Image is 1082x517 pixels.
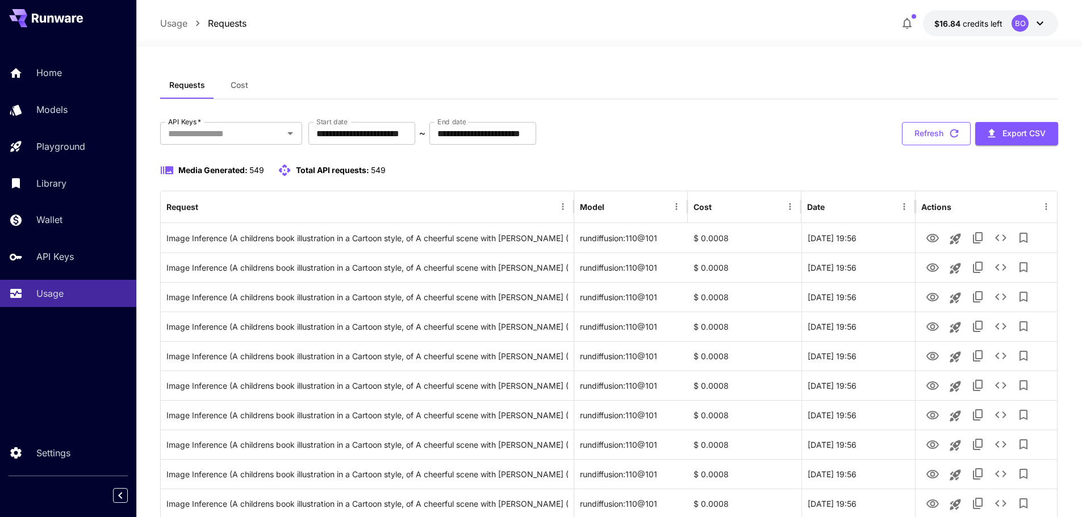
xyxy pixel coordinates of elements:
button: Launch in playground [944,375,967,398]
div: Click to copy prompt [166,224,568,253]
div: rundiffusion:110@101 [574,341,688,371]
p: Usage [36,287,64,300]
div: $ 0.0008 [688,430,801,459]
button: View [921,285,944,308]
button: Add to library [1012,403,1035,426]
div: rundiffusion:110@101 [574,312,688,341]
div: Click to copy prompt [166,342,568,371]
div: Click to copy prompt [166,253,568,282]
div: $ 0.0008 [688,312,801,341]
div: 29 Sep, 2025 19:56 [801,400,915,430]
div: rundiffusion:110@101 [574,371,688,400]
button: View [921,314,944,338]
p: Wallet [36,213,62,226]
button: Copy TaskUUID [967,315,989,338]
p: API Keys [36,250,74,263]
button: Launch in playground [944,464,967,486]
p: Models [36,103,68,116]
button: See details [989,463,1012,485]
div: 29 Sep, 2025 19:56 [801,430,915,459]
div: Actions [921,202,951,212]
div: Click to copy prompt [166,283,568,312]
div: $ 0.0008 [688,400,801,430]
span: Total API requests: [296,165,369,175]
button: Menu [896,199,912,215]
button: Menu [555,199,571,215]
button: Copy TaskUUID [967,433,989,456]
button: See details [989,374,1012,397]
button: Add to library [1012,344,1035,367]
div: 29 Sep, 2025 19:56 [801,459,915,489]
button: Copy TaskUUID [967,374,989,397]
div: Date [807,202,825,212]
button: View [921,403,944,426]
div: Request [166,202,198,212]
button: See details [989,492,1012,515]
button: Copy TaskUUID [967,256,989,279]
button: See details [989,256,1012,279]
div: 29 Sep, 2025 19:56 [801,312,915,341]
button: View [921,462,944,485]
label: End date [437,117,466,127]
button: Open [282,125,298,141]
button: Launch in playground [944,257,967,280]
button: View [921,226,944,249]
div: Click to copy prompt [166,460,568,489]
button: See details [989,226,1012,249]
span: 549 [249,165,264,175]
div: $ 0.0008 [688,253,801,282]
button: View [921,432,944,456]
label: API Keys [168,117,201,127]
p: Home [36,66,62,79]
div: rundiffusion:110@101 [574,223,688,253]
button: See details [989,403,1012,426]
button: Sort [199,199,215,215]
button: Menu [782,199,798,215]
button: Copy TaskUUID [967,285,989,308]
div: Click to copy prompt [166,312,568,341]
div: rundiffusion:110@101 [574,400,688,430]
div: $ 0.0008 [688,223,801,253]
button: See details [989,285,1012,308]
span: 549 [371,165,386,175]
button: See details [989,344,1012,367]
div: 29 Sep, 2025 19:56 [801,253,915,282]
button: Menu [1038,199,1054,215]
button: Add to library [1012,463,1035,485]
button: Add to library [1012,433,1035,456]
button: $16.83794BO [923,10,1058,36]
button: Refresh [902,122,971,145]
button: Launch in playground [944,316,967,339]
button: Copy TaskUUID [967,344,989,367]
span: $16.84 [934,19,963,28]
button: Collapse sidebar [113,488,128,503]
div: Click to copy prompt [166,401,568,430]
a: Usage [160,16,187,30]
button: Copy TaskUUID [967,403,989,426]
div: rundiffusion:110@101 [574,430,688,459]
div: $16.83794 [934,18,1002,30]
label: Start date [316,117,348,127]
div: 29 Sep, 2025 19:56 [801,282,915,312]
button: See details [989,433,1012,456]
button: Export CSV [975,122,1058,145]
p: ~ [419,127,425,140]
div: rundiffusion:110@101 [574,282,688,312]
span: Cost [231,80,248,90]
button: Launch in playground [944,228,967,250]
span: credits left [963,19,1002,28]
button: See details [989,315,1012,338]
div: Model [580,202,604,212]
button: Add to library [1012,256,1035,279]
div: Collapse sidebar [122,485,136,506]
div: 29 Sep, 2025 19:56 [801,371,915,400]
button: Add to library [1012,374,1035,397]
p: Playground [36,140,85,153]
button: Copy TaskUUID [967,463,989,485]
button: Copy TaskUUID [967,226,989,249]
a: Requests [208,16,247,30]
button: Add to library [1012,226,1035,249]
button: Launch in playground [944,405,967,427]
